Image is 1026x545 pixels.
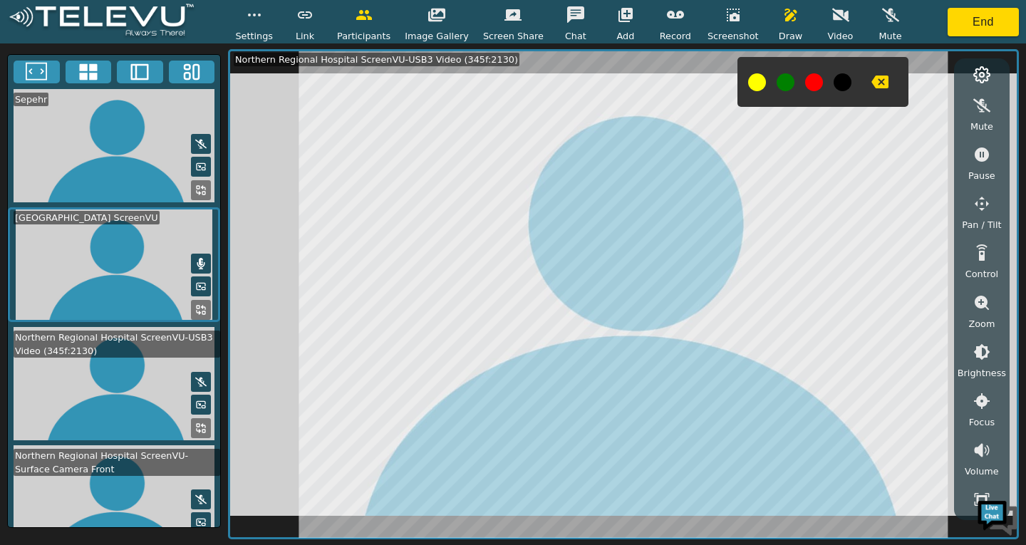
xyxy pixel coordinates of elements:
button: End [948,8,1019,36]
span: Mute [879,29,901,43]
span: Brightness [958,366,1006,380]
div: Northern Regional Hospital ScreenVU-Surface Camera Front [14,449,220,476]
button: Replace Feed [191,180,211,200]
span: We're online! [83,180,197,323]
span: Focus [969,415,995,429]
span: Screen Share [483,29,544,43]
span: Link [296,29,314,43]
span: Control [965,267,998,281]
span: Pan / Tilt [962,218,1001,232]
span: Volume [965,464,999,478]
img: Chat Widget [976,495,1019,538]
span: Participants [337,29,390,43]
span: Screenshot [708,29,759,43]
div: [GEOGRAPHIC_DATA] ScreenVU [14,211,160,224]
textarea: Type your message and hit 'Enter' [7,389,271,439]
span: Pause [968,169,995,182]
button: Two Window Medium [117,61,163,83]
span: Draw [779,29,802,43]
button: Replace Feed [191,418,211,438]
img: d_736959983_company_1615157101543_736959983 [24,66,60,102]
button: 4x4 [66,61,112,83]
button: Picture in Picture [191,395,211,415]
span: Chat [565,29,586,43]
span: Mute [970,120,993,133]
div: Northern Regional Hospital ScreenVU-USB3 Video (345f:2130) [234,53,519,66]
button: Three Window Medium [169,61,215,83]
button: Mute [191,254,211,274]
button: Fullscreen [14,61,60,83]
button: Replace Feed [191,300,211,320]
span: Image Gallery [405,29,469,43]
span: Zoom [968,317,995,331]
span: Video [828,29,854,43]
button: Picture in Picture [191,276,211,296]
img: logoWhite.png [7,4,196,40]
button: Picture in Picture [191,512,211,532]
button: Mute [191,372,211,392]
span: Record [660,29,691,43]
span: Add [617,29,635,43]
button: Mute [191,489,211,509]
div: Chat with us now [74,75,239,93]
div: Minimize live chat window [234,7,268,41]
span: Settings [235,29,273,43]
button: Mute [191,134,211,154]
div: Northern Regional Hospital ScreenVU-USB3 Video (345f:2130) [14,331,220,358]
button: Picture in Picture [191,157,211,177]
div: Sepehr [14,93,48,106]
